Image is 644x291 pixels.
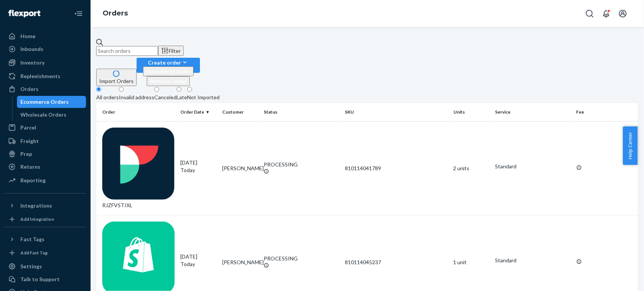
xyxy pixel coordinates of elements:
[222,109,258,115] div: Customer
[20,137,39,145] div: Freight
[20,177,46,184] div: Reporting
[20,124,36,131] div: Parcel
[573,103,638,121] th: Fee
[177,87,181,92] input: Late
[342,103,450,121] th: SKU
[161,47,181,55] div: Filter
[20,150,32,158] div: Prep
[5,215,86,224] a: Add Integration
[17,96,86,108] a: Ecommerce Orders
[97,3,134,25] ol: breadcrumbs
[582,6,597,21] button: Open Search Box
[495,257,570,264] p: Standard
[177,94,187,101] div: Late
[21,111,67,119] div: Wholesale Orders
[5,161,86,173] a: Returns
[5,70,86,82] a: Replenishments
[5,174,86,186] a: Reporting
[615,6,630,21] button: Open account menu
[150,78,187,84] span: Removal order
[96,103,178,121] th: Order
[20,32,35,40] div: Home
[96,87,101,92] input: All orders
[71,6,86,21] button: Close Navigation
[264,161,339,168] div: PROCESSING
[264,255,339,262] div: PROCESSING
[495,163,570,170] p: Standard
[450,121,492,216] td: 2 units
[5,200,86,212] button: Integrations
[119,94,154,101] div: Invalid address
[20,236,45,243] div: Fast Tags
[103,9,128,17] a: Orders
[147,76,190,86] button: Removal order
[5,148,86,160] a: Prep
[5,273,86,285] a: Talk to Support
[20,276,60,283] div: Talk to Support
[492,103,573,121] th: Service
[8,10,40,17] img: Flexport logo
[187,87,192,92] input: Not Imported
[181,166,216,174] p: Today
[181,253,216,268] div: [DATE]
[146,68,191,74] span: Ecommerce order
[20,163,40,171] div: Returns
[20,202,52,209] div: Integrations
[154,87,159,92] input: Canceled
[96,94,119,101] div: All orders
[5,233,86,245] button: Fast Tags
[345,165,447,172] div: 810114041789
[143,59,194,66] div: Create order
[119,87,124,92] input: Invalid address
[158,46,184,56] button: Filter
[187,94,220,101] div: Not Imported
[20,59,45,66] div: Inventory
[5,57,86,69] a: Inventory
[154,94,177,101] div: Canceled
[599,6,614,21] button: Open notifications
[5,83,86,95] a: Orders
[102,128,175,209] div: RJZFVSTIXL
[21,98,69,106] div: Ecommerce Orders
[137,58,200,73] button: Create orderEcommerce orderRemoval order
[143,66,194,76] button: Ecommerce order
[20,72,60,80] div: Replenishments
[261,103,342,121] th: Status
[20,216,54,222] div: Add Integration
[20,45,43,53] div: Inbounds
[5,30,86,42] a: Home
[20,85,38,93] div: Orders
[181,159,216,174] div: [DATE]
[623,126,638,165] button: Help Center
[5,135,86,147] a: Freight
[219,121,261,216] td: [PERSON_NAME]
[17,109,86,121] a: Wholesale Orders
[96,46,158,56] input: Search orders
[20,249,48,256] div: Add Fast Tag
[181,260,216,268] p: Today
[96,69,137,86] button: Import Orders
[5,260,86,273] a: Settings
[20,263,42,270] div: Settings
[450,103,492,121] th: Units
[5,248,86,257] a: Add Fast Tag
[345,259,447,266] div: 810114045237
[178,103,219,121] th: Order Date
[5,122,86,134] a: Parcel
[5,43,86,55] a: Inbounds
